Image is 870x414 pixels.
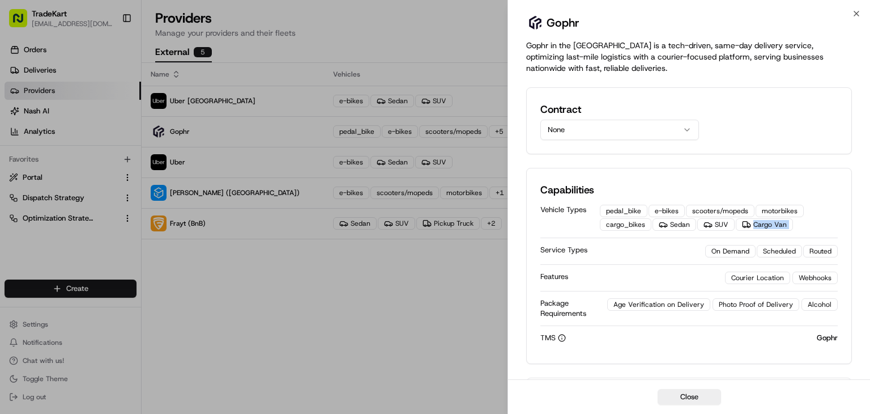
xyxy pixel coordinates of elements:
span: [DATE] [129,175,152,184]
p: Gophr in the [GEOGRAPHIC_DATA] is a tech-driven, same-day delivery service, optimizing last-mile ... [526,40,852,74]
div: On Demand [705,245,756,257]
h2: Capabilities [540,182,838,198]
span: Pylon [113,250,137,259]
div: Features [540,272,725,282]
a: Powered byPylon [80,250,137,259]
button: Start new chat [193,111,206,125]
div: 📗 [11,223,20,233]
div: Photo Proof of Delivery [713,298,799,311]
div: SUV [697,218,735,231]
img: 1736555255976-a54dd68f-1ca7-489b-9aae-adbdc363a1c4 [11,108,32,128]
h2: Contract [540,102,699,117]
div: 💻 [96,223,105,233]
div: Past conversations [11,147,72,156]
a: 📗Knowledge Base [7,218,91,238]
button: Close [658,389,721,405]
span: Knowledge Base [23,222,87,234]
div: Service Types [540,245,705,255]
div: Webhooks [792,272,838,284]
img: Wisdom Oko [11,164,29,187]
button: See all [176,145,206,158]
img: Nash [11,11,34,33]
span: API Documentation [107,222,182,234]
div: cargo_bikes [600,218,651,231]
div: Vehicle Types [540,205,600,215]
div: Courier Location [725,272,790,284]
div: Sedan [652,218,696,231]
div: Scheduled [757,245,802,257]
img: 8571987876998_91fb9ceb93ad5c398215_72.jpg [24,108,44,128]
h2: Gophr [547,15,579,31]
div: Routed [803,245,838,257]
div: pedal_bike [600,205,647,217]
div: Age Verification on Delivery [607,298,710,311]
div: Start new chat [51,108,186,119]
p: Welcome 👋 [11,45,206,63]
span: Wisdom [PERSON_NAME] [35,175,121,184]
div: TMS [540,333,817,343]
img: gophr-logo.jpg [526,14,544,32]
span: • [123,175,127,184]
div: e-bikes [649,205,685,217]
img: 1736555255976-a54dd68f-1ca7-489b-9aae-adbdc363a1c4 [23,176,32,185]
div: Cargo Van [736,218,793,231]
a: 💻API Documentation [91,218,186,238]
div: Alcohol [801,298,838,311]
div: We're available if you need us! [51,119,156,128]
div: motorbikes [756,205,804,217]
div: Package Requirements [540,298,607,319]
div: scooters/mopeds [686,205,754,217]
input: Clear [29,73,187,85]
p: Gophr [817,333,838,343]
